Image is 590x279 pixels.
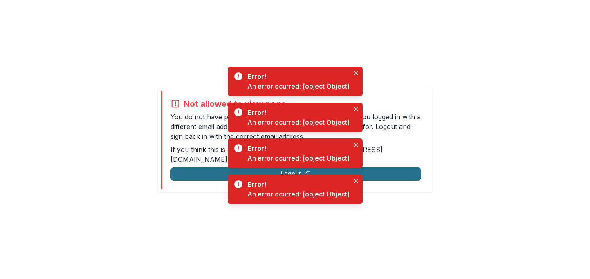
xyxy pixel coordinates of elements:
p: If you think this is an error, please contact us at . [170,145,421,164]
h2: Not allowed to view page [184,99,286,109]
button: Close [351,176,361,186]
div: Error! [247,179,346,189]
div: An error ocurred: [object Object] [247,189,350,199]
a: [EMAIL_ADDRESS][DOMAIN_NAME] [170,145,383,163]
div: Error! [247,107,346,117]
div: An error ocurred: [object Object] [247,81,350,91]
div: An error ocurred: [object Object] [247,153,350,163]
div: Error! [247,143,346,153]
div: Error! [247,71,346,81]
button: Close [351,104,361,114]
p: You do not have permission to view the page. It is likely that you logged in with a different ema... [170,112,421,141]
button: Close [351,68,361,78]
div: An error ocurred: [object Object] [247,117,350,127]
button: Close [351,140,361,150]
button: Logout [170,167,421,181]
